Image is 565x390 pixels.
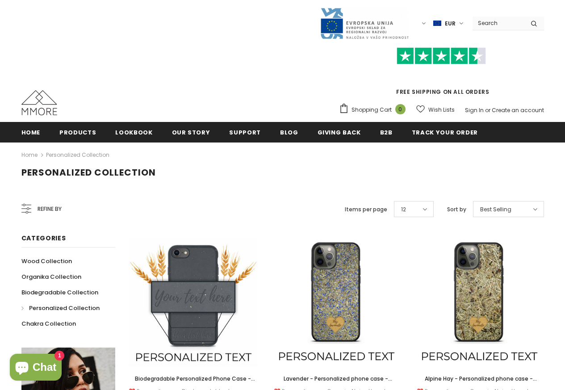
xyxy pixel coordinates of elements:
a: Products [59,122,96,142]
a: Wish Lists [416,102,455,117]
a: Wood Collection [21,253,72,269]
img: Javni Razpis [320,7,409,40]
span: EUR [445,19,456,28]
a: Organika Collection [21,269,81,285]
label: Items per page [345,205,387,214]
span: Organika Collection [21,273,81,281]
a: Create an account [492,106,544,114]
span: Wood Collection [21,257,72,265]
a: Chakra Collection [21,316,76,331]
span: Wish Lists [428,105,455,114]
a: Personalized Collection [21,300,100,316]
span: or [485,106,490,114]
inbox-online-store-chat: Shopify online store chat [7,354,64,383]
a: Javni Razpis [320,19,409,27]
span: FREE SHIPPING ON ALL ORDERS [339,51,544,96]
img: Trust Pilot Stars [397,47,486,65]
a: Giving back [318,122,361,142]
a: Lookbook [115,122,152,142]
span: Home [21,128,41,137]
a: Biodegradable Collection [21,285,98,300]
a: Lavender - Personalized phone case - Personalized gift [272,374,401,384]
a: Our Story [172,122,210,142]
span: Biodegradable Collection [21,288,98,297]
span: Track your order [412,128,478,137]
a: Home [21,122,41,142]
label: Sort by [447,205,466,214]
iframe: Customer reviews powered by Trustpilot [339,64,544,88]
a: support [229,122,261,142]
span: Our Story [172,128,210,137]
input: Search Site [473,17,524,29]
span: Blog [280,128,298,137]
span: Personalized Collection [21,166,156,179]
span: Giving back [318,128,361,137]
span: support [229,128,261,137]
a: Personalized Collection [46,151,109,159]
a: Biodegradable Personalized Phone Case - Black [129,374,258,384]
span: Products [59,128,96,137]
a: Alpine Hay - Personalized phone case - Personalized gift [414,374,544,384]
span: Chakra Collection [21,319,76,328]
span: Refine by [38,204,62,214]
span: 0 [395,104,406,114]
span: B2B [380,128,393,137]
a: Home [21,150,38,160]
span: Best Selling [480,205,511,214]
span: Personalized Collection [29,304,100,312]
a: Blog [280,122,298,142]
a: Track your order [412,122,478,142]
img: MMORE Cases [21,90,57,115]
a: Shopping Cart 0 [339,103,410,117]
a: Sign In [465,106,484,114]
span: Lookbook [115,128,152,137]
span: 12 [401,205,406,214]
a: B2B [380,122,393,142]
span: Categories [21,234,66,243]
span: Shopping Cart [352,105,392,114]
